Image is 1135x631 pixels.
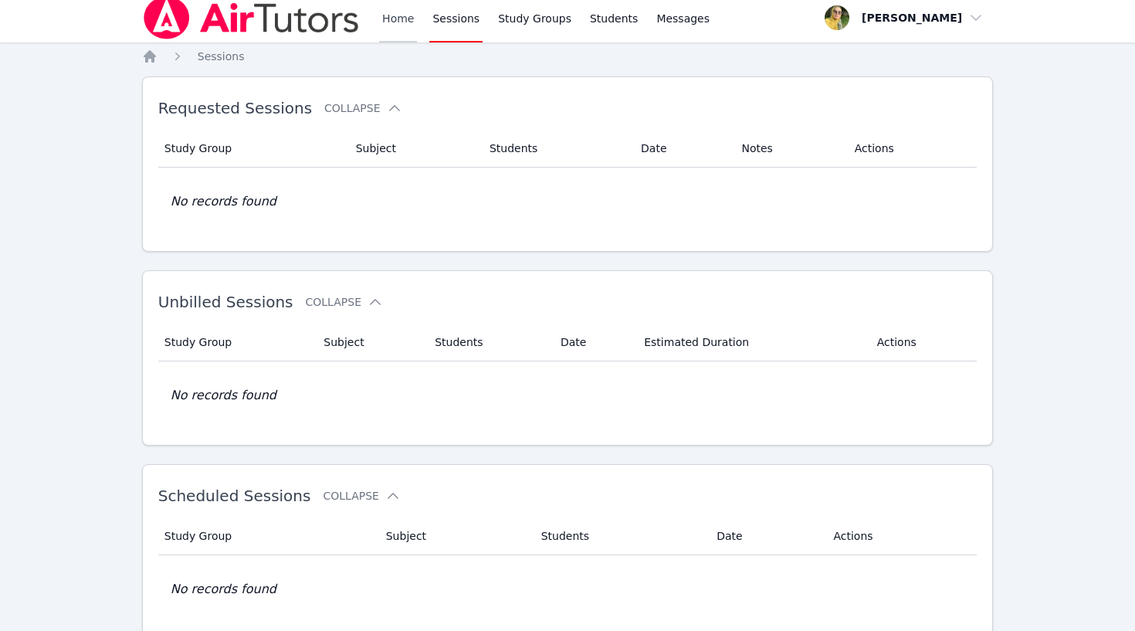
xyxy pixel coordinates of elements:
span: Unbilled Sessions [158,293,293,311]
th: Estimated Duration [635,324,867,361]
th: Study Group [158,517,377,555]
span: Messages [656,11,710,26]
th: Date [632,130,732,168]
th: Students [480,130,632,168]
th: Actions [845,130,977,168]
th: Students [425,324,551,361]
td: No records found [158,168,977,236]
th: Students [532,517,707,555]
nav: Breadcrumb [142,49,994,64]
th: Study Group [158,324,315,361]
button: Collapse [324,100,401,116]
td: No records found [158,555,977,623]
th: Subject [377,517,532,555]
th: Date [551,324,635,361]
span: Sessions [198,50,245,63]
th: Actions [868,324,977,361]
th: Actions [824,517,977,555]
button: Collapse [323,488,400,504]
button: Collapse [306,294,383,310]
th: Notes [732,130,845,168]
th: Subject [314,324,425,361]
span: Requested Sessions [158,99,312,117]
th: Study Group [158,130,347,168]
a: Sessions [198,49,245,64]
span: Scheduled Sessions [158,487,311,505]
th: Date [707,517,824,555]
th: Subject [347,130,480,168]
td: No records found [158,361,977,429]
